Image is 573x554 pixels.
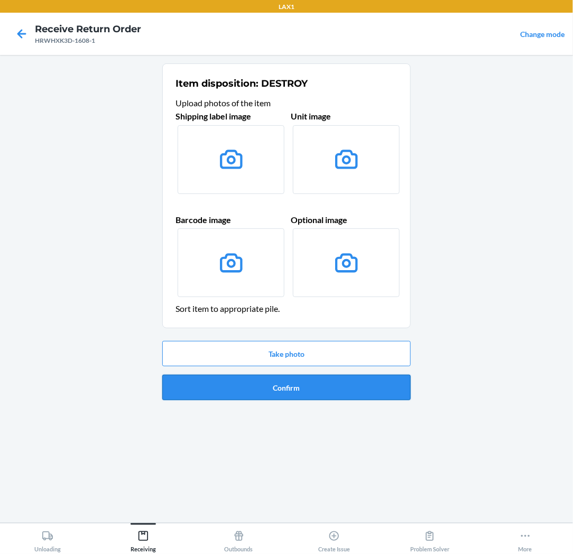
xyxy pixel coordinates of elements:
[291,215,347,225] span: Optional image
[175,97,398,109] header: Upload photos of the item
[318,526,350,552] div: Create Issue
[191,523,286,552] button: Outbounds
[225,526,253,552] div: Outbounds
[410,526,449,552] div: Problem Solver
[35,36,141,45] div: HRWHXK3D-1608-1
[382,523,478,552] button: Problem Solver
[131,526,156,552] div: Receiving
[34,526,61,552] div: Unloading
[175,77,308,90] h2: Item disposition: DESTROY
[175,111,251,121] span: Shipping label image
[35,22,141,36] h4: Receive Return Order
[96,523,191,552] button: Receiving
[519,526,532,552] div: More
[162,375,411,400] button: Confirm
[291,111,331,121] span: Unit image
[520,30,565,39] a: Change mode
[477,523,573,552] button: More
[286,523,382,552] button: Create Issue
[175,215,231,225] span: Barcode image
[175,302,398,315] header: Sort item to appropriate pile.
[162,341,411,366] button: Take photo
[279,2,294,12] p: LAX1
